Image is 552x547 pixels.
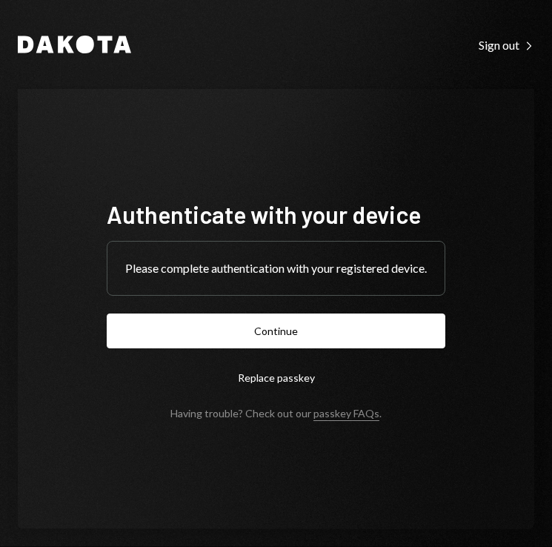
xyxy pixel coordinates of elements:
h1: Authenticate with your device [107,199,445,229]
button: Replace passkey [107,360,445,395]
a: passkey FAQs [313,407,379,421]
div: Sign out [479,38,534,53]
a: Sign out [479,36,534,53]
div: Having trouble? Check out our . [170,407,382,420]
button: Continue [107,314,445,348]
div: Please complete authentication with your registered device. [125,259,427,277]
